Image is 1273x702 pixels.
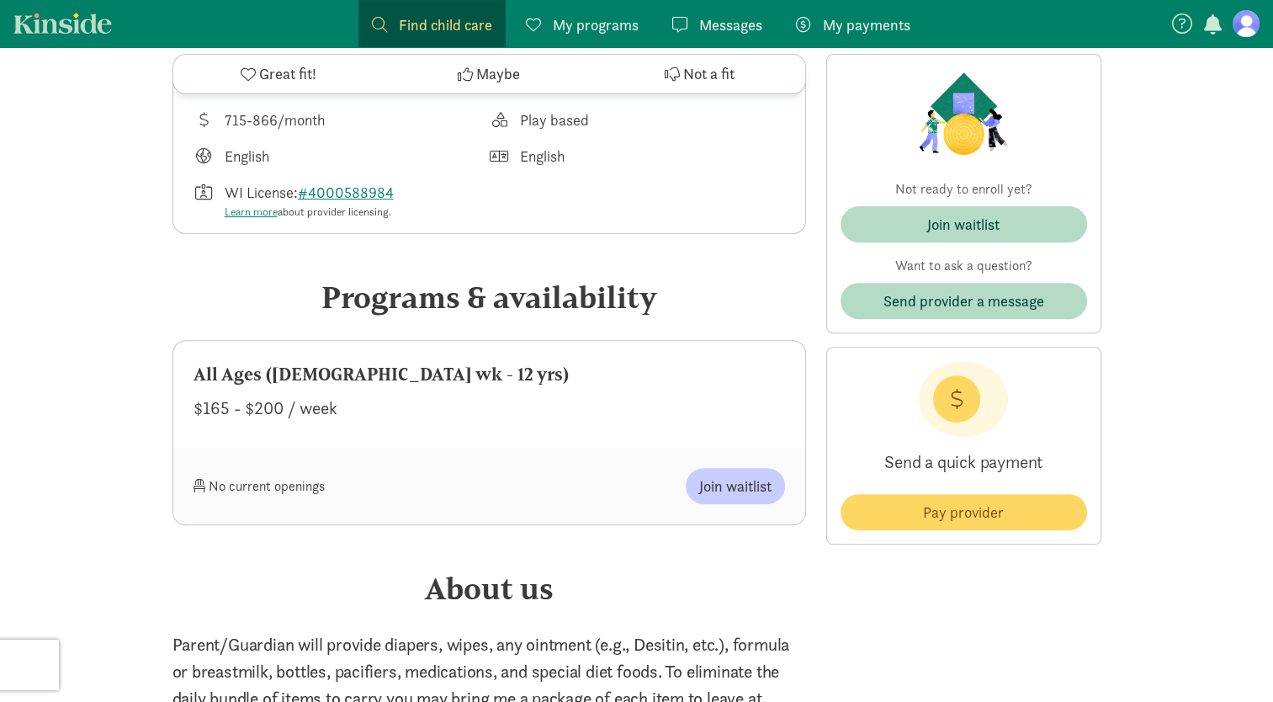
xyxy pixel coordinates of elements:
[553,13,639,36] span: My programs
[520,109,589,131] div: Play based
[298,183,394,202] a: #4000588984
[194,181,490,221] div: License number
[489,109,785,131] div: This provider's education philosophy
[194,468,490,504] div: No current openings
[194,145,490,168] div: Languages taught
[194,395,785,422] div: $165 - $200 / week
[384,55,594,93] button: Maybe
[686,468,785,504] button: Join waitlist
[225,181,400,221] div: WI License:
[841,206,1087,242] button: Join waitlist
[399,13,492,36] span: Find child care
[259,63,316,86] span: Great fit!
[194,361,785,388] div: All Ages ([DEMOGRAPHIC_DATA] wk - 12 yrs)
[173,55,384,93] button: Great fit!
[699,475,772,497] span: Join waitlist
[520,145,565,168] div: English
[699,13,762,36] span: Messages
[194,109,490,131] div: Average tuition for this program
[683,63,735,86] span: Not a fit
[13,13,112,34] a: Kinside
[915,68,1012,159] img: Provider logo
[594,55,804,93] button: Not a fit
[927,213,1000,236] div: Join waitlist
[489,145,785,168] div: Languages spoken
[172,274,806,320] div: Programs & availability
[841,179,1087,199] p: Not ready to enroll yet?
[841,437,1087,487] p: Send a quick payment
[923,501,1004,524] span: Pay provider
[225,205,278,219] a: Learn more
[841,256,1087,276] p: Want to ask a question?
[883,290,1044,312] span: Send provider a message
[823,13,910,36] span: My payments
[172,566,806,611] div: About us
[841,283,1087,319] button: Send provider a message
[225,204,400,221] div: about provider licensing.
[225,109,325,131] div: 715-866/month
[225,145,269,168] div: English
[476,63,520,86] span: Maybe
